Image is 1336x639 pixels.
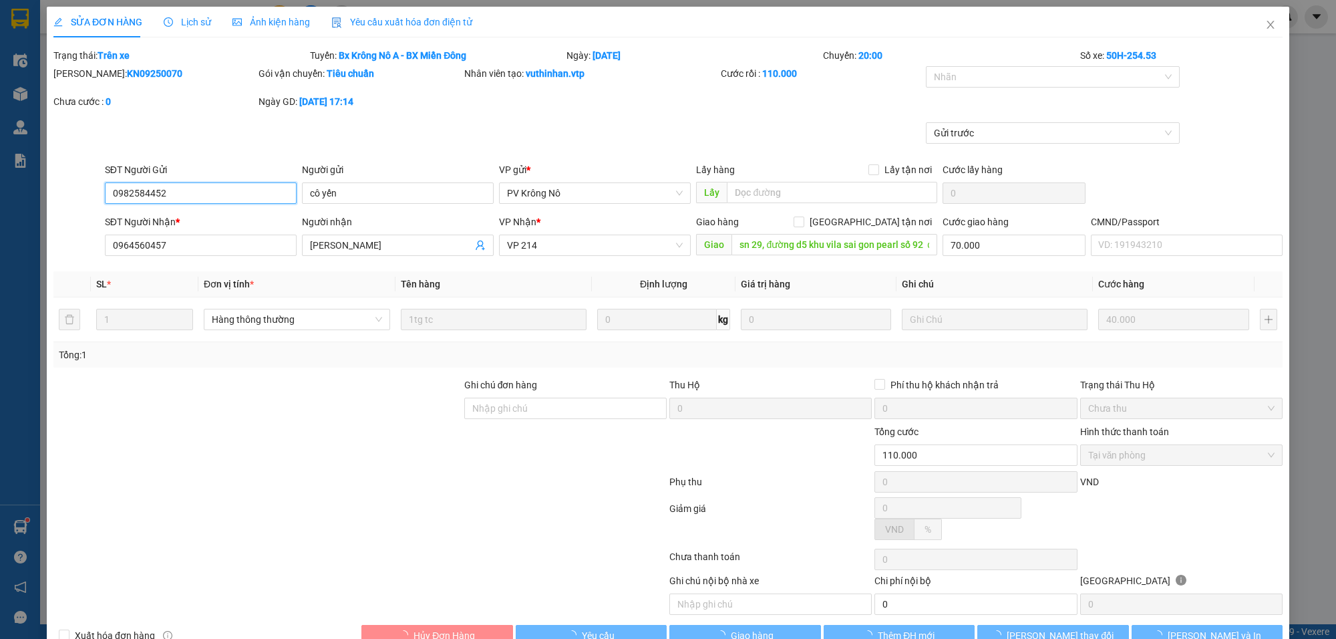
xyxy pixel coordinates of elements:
[741,309,891,330] input: 0
[696,234,731,255] span: Giao
[741,279,790,289] span: Giá trị hàng
[727,182,937,203] input: Dọc đường
[232,17,310,27] span: Ảnh kiện hàng
[327,68,374,79] b: Tiêu chuẩn
[934,123,1172,143] span: Gửi trước
[943,217,1009,227] label: Cước giao hàng
[943,182,1085,204] input: Cước lấy hàng
[475,240,486,251] span: user-add
[507,183,683,203] span: PV Krông Nô
[507,235,683,255] span: VP 214
[668,501,873,546] div: Giảm giá
[1080,426,1169,437] label: Hình thức thanh toán
[696,164,735,175] span: Lấy hàng
[1088,445,1275,465] span: Tại văn phòng
[668,475,873,498] div: Phụ thu
[1260,309,1277,330] button: plus
[1265,19,1276,30] span: close
[731,234,937,255] input: Dọc đường
[212,309,382,330] span: Hàng thông thường
[499,217,536,227] span: VP Nhận
[717,309,730,330] span: kg
[331,17,342,28] img: icon
[331,17,472,27] span: Yêu cầu xuất hóa đơn điện tử
[164,17,211,27] span: Lịch sử
[696,182,727,203] span: Lấy
[53,17,142,27] span: SỬA ĐƠN HÀNG
[259,94,461,109] div: Ngày GD:
[401,279,440,289] span: Tên hàng
[53,66,256,81] div: [PERSON_NAME]:
[105,162,297,177] div: SĐT Người Gửi
[299,96,353,107] b: [DATE] 17:14
[1088,398,1275,418] span: Chưa thu
[464,380,538,390] label: Ghi chú đơn hàng
[896,271,1094,297] th: Ghi chú
[232,17,242,27] span: picture
[106,96,111,107] b: 0
[943,235,1085,256] input: Cước giao hàng
[1091,215,1283,229] div: CMND/Passport
[668,549,873,573] div: Chưa thanh toán
[1098,309,1248,330] input: 0
[302,162,494,177] div: Người gửi
[53,94,256,109] div: Chưa cước :
[1079,48,1284,63] div: Số xe:
[925,524,931,535] span: %
[339,50,466,61] b: Bx Krông Nô A - BX Miền Đông
[885,524,904,535] span: VND
[59,309,80,330] button: delete
[822,48,1078,63] div: Chuyến:
[804,215,937,229] span: [GEOGRAPHIC_DATA] tận nơi
[1252,7,1289,44] button: Close
[259,66,461,81] div: Gói vận chuyển:
[669,594,872,615] input: Nhập ghi chú
[1098,279,1144,289] span: Cước hàng
[879,162,937,177] span: Lấy tận nơi
[640,279,687,289] span: Định lượng
[127,68,182,79] b: KN09250070
[401,309,587,330] input: VD: Bàn, Ghế
[874,573,1077,594] div: Chi phí nội bộ
[593,50,621,61] b: [DATE]
[96,279,107,289] span: SL
[526,68,584,79] b: vuthinhan.vtp
[499,162,691,177] div: VP gửi
[762,68,797,79] b: 110.000
[565,48,822,63] div: Ngày:
[59,348,516,362] div: Tổng: 1
[721,66,923,81] div: Cước rồi :
[885,378,1004,392] span: Phí thu hộ khách nhận trả
[204,279,254,289] span: Đơn vị tính
[669,380,700,390] span: Thu Hộ
[669,573,872,594] div: Ghi chú nội bộ nhà xe
[902,309,1088,330] input: Ghi Chú
[464,66,718,81] div: Nhân viên tạo:
[302,215,494,229] div: Người nhận
[1080,378,1283,392] div: Trạng thái Thu Hộ
[105,215,297,229] div: SĐT Người Nhận
[858,50,882,61] b: 20:00
[53,17,63,27] span: edit
[464,398,667,419] input: Ghi chú đơn hàng
[164,17,173,27] span: clock-circle
[1080,573,1283,594] div: [GEOGRAPHIC_DATA]
[943,164,1003,175] label: Cước lấy hàng
[98,50,130,61] b: Trên xe
[52,48,309,63] div: Trạng thái:
[1176,575,1186,586] span: info-circle
[696,217,739,227] span: Giao hàng
[309,48,565,63] div: Tuyến:
[1106,50,1156,61] b: 50H-254.53
[1080,477,1099,487] span: VND
[874,426,918,437] span: Tổng cước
